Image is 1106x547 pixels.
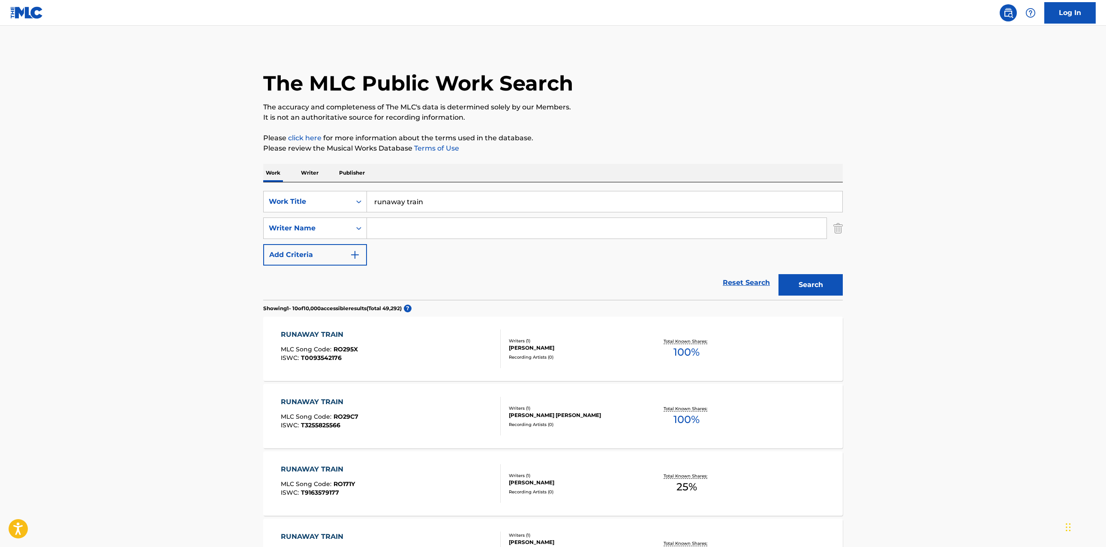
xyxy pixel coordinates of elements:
div: [PERSON_NAME] [PERSON_NAME] [509,411,638,419]
div: Recording Artists ( 0 ) [509,421,638,428]
div: RUNAWAY TRAIN [281,397,358,407]
span: ISWC : [281,489,301,496]
span: T9163579177 [301,489,339,496]
span: T0093542176 [301,354,342,362]
a: Reset Search [718,273,774,292]
form: Search Form [263,191,843,300]
div: [PERSON_NAME] [509,479,638,487]
p: Total Known Shares: [664,405,709,412]
div: RUNAWAY TRAIN [281,464,355,474]
div: RUNAWAY TRAIN [281,329,358,340]
div: Recording Artists ( 0 ) [509,489,638,495]
a: RUNAWAY TRAINMLC Song Code:RO171YISWC:T9163579177Writers (1)[PERSON_NAME]Recording Artists (0)Tot... [263,451,843,516]
img: MLC Logo [10,6,43,19]
span: T3255825566 [301,421,340,429]
span: RO171Y [334,480,355,488]
div: RUNAWAY TRAIN [281,532,358,542]
p: Please for more information about the terms used in the database. [263,133,843,143]
p: Work [263,164,283,182]
span: ? [404,305,412,312]
span: MLC Song Code : [281,413,334,420]
p: Total Known Shares: [664,473,709,479]
a: Public Search [1000,4,1017,21]
span: ISWC : [281,421,301,429]
div: Writers ( 1 ) [509,338,638,344]
div: Help [1022,4,1039,21]
button: Search [778,274,843,296]
div: Drag [1066,514,1071,540]
h1: The MLC Public Work Search [263,70,573,96]
div: [PERSON_NAME] [509,538,638,546]
div: Writers ( 1 ) [509,472,638,479]
a: RUNAWAY TRAINMLC Song Code:RO29C7ISWC:T3255825566Writers (1)[PERSON_NAME] [PERSON_NAME]Recording ... [263,384,843,448]
div: Writers ( 1 ) [509,532,638,538]
span: RO295X [334,345,358,353]
span: RO29C7 [334,413,358,420]
p: Total Known Shares: [664,540,709,547]
p: Please review the Musical Works Database [263,143,843,154]
span: MLC Song Code : [281,345,334,353]
span: ISWC : [281,354,301,362]
span: MLC Song Code : [281,480,334,488]
p: Showing 1 - 10 of 10,000 accessible results (Total 49,292 ) [263,305,402,312]
div: [PERSON_NAME] [509,344,638,352]
a: click here [288,134,322,142]
p: Writer [298,164,321,182]
img: search [1003,8,1013,18]
div: Recording Artists ( 0 ) [509,354,638,360]
span: 25 % [676,479,697,495]
img: Delete Criterion [833,218,843,239]
a: Terms of Use [412,144,459,152]
p: The accuracy and completeness of The MLC's data is determined solely by our Members. [263,102,843,112]
div: Writer Name [269,223,346,233]
div: Work Title [269,196,346,207]
a: Log In [1044,2,1096,24]
span: 100 % [673,345,700,360]
button: Add Criteria [263,244,367,266]
span: 100 % [673,412,700,427]
img: 9d2ae6d4665cec9f34b9.svg [350,250,360,260]
p: Total Known Shares: [664,338,709,345]
p: It is not an authoritative source for recording information. [263,112,843,123]
p: Publisher [337,164,367,182]
a: RUNAWAY TRAINMLC Song Code:RO295XISWC:T0093542176Writers (1)[PERSON_NAME]Recording Artists (0)Tot... [263,317,843,381]
img: help [1025,8,1036,18]
div: Writers ( 1 ) [509,405,638,411]
iframe: Chat Widget [1063,506,1106,547]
